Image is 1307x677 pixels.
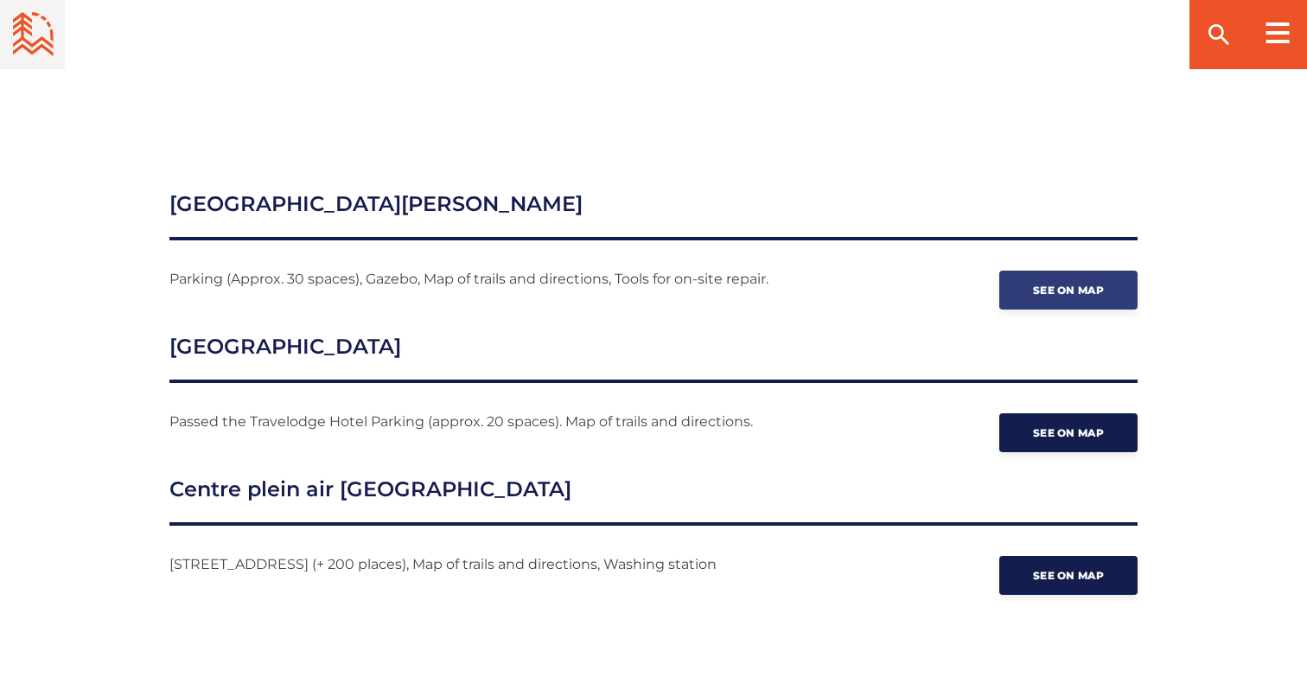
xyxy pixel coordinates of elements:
p: Parking (Approx. 30 spaces), Gazebo, Map of trails and directions, Tools for on-site repair. [169,266,887,292]
h3: [GEOGRAPHIC_DATA] [169,331,1138,383]
p: Passed the Travelodge Hotel Parking (approx. 20 spaces). Map of trails and directions. [169,409,887,435]
h3: [GEOGRAPHIC_DATA][PERSON_NAME] [169,188,1138,240]
p: [STREET_ADDRESS] (+ 200 places), Map of trails and directions, Washing station [169,552,887,578]
a: See on map [999,556,1138,595]
span: See on map [1033,569,1104,582]
ion-icon: search [1205,21,1233,48]
span: See on map [1033,284,1104,297]
h3: Centre plein air [GEOGRAPHIC_DATA] [169,474,1138,526]
span: See on map [1033,426,1104,439]
a: See on map [999,271,1138,310]
a: See on map [999,413,1138,452]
